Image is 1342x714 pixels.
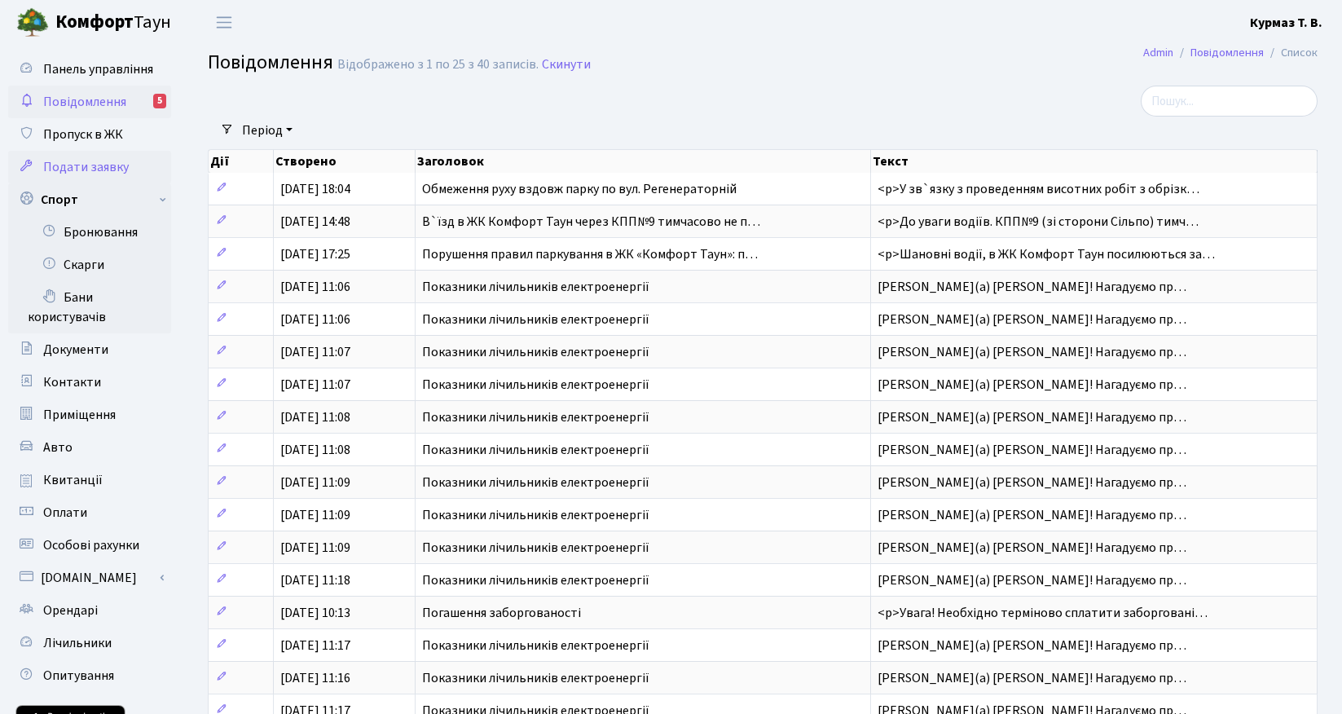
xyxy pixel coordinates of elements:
span: Опитування [43,667,114,685]
span: [PERSON_NAME](а) [PERSON_NAME]! Нагадуємо пр… [878,669,1186,687]
a: Контакти [8,366,171,399]
span: [PERSON_NAME](а) [PERSON_NAME]! Нагадуємо пр… [878,539,1186,557]
span: Квитанції [43,471,103,489]
span: Порушення правил паркування в ЖК «Комфорт Таун»: п… [422,245,758,263]
li: Список [1264,44,1318,62]
span: Показники лічильників електроенергії [422,637,649,654]
span: [PERSON_NAME](а) [PERSON_NAME]! Нагадуємо пр… [878,571,1186,589]
span: Пропуск в ЖК [43,126,123,143]
a: Опитування [8,659,171,692]
div: Відображено з 1 по 25 з 40 записів. [337,57,539,73]
span: [DATE] 11:07 [280,343,350,361]
a: Документи [8,333,171,366]
th: Дії [209,150,274,173]
div: 5 [153,94,166,108]
b: Комфорт [55,9,134,35]
span: [DATE] 11:08 [280,408,350,426]
span: <p>Увага! Необхідно терміново сплатити заборговані… [878,604,1208,622]
span: В`їзд в ЖК Комфорт Таун через КПП№9 тимчасово не п… [422,213,760,231]
span: Показники лічильників електроенергії [422,441,649,459]
a: Admin [1143,44,1173,61]
span: [DATE] 11:09 [280,539,350,557]
a: Повідомлення [1190,44,1264,61]
span: Показники лічильників електроенергії [422,539,649,557]
span: [DATE] 11:06 [280,278,350,296]
a: Особові рахунки [8,529,171,562]
a: Панель управління [8,53,171,86]
span: <p>У зв`язку з проведенням висотних робіт з обрізк… [878,180,1199,198]
nav: breadcrumb [1119,36,1342,70]
span: [PERSON_NAME](а) [PERSON_NAME]! Нагадуємо пр… [878,474,1186,491]
a: Орендарі [8,594,171,627]
a: Період [235,117,299,144]
span: Контакти [43,373,101,391]
a: Повідомлення5 [8,86,171,118]
span: Повідомлення [43,93,126,111]
span: [DATE] 11:17 [280,637,350,654]
span: [DATE] 11:06 [280,311,350,328]
span: <p>До уваги водіїв. КПП№9 (зі сторони Сільпо) тимч… [878,213,1199,231]
span: Показники лічильників електроенергії [422,376,649,394]
span: [PERSON_NAME](а) [PERSON_NAME]! Нагадуємо пр… [878,343,1186,361]
span: [DATE] 11:08 [280,441,350,459]
span: Лічильники [43,634,112,652]
a: Пропуск в ЖК [8,118,171,151]
th: Заголовок [416,150,871,173]
span: [PERSON_NAME](а) [PERSON_NAME]! Нагадуємо пр… [878,311,1186,328]
span: [PERSON_NAME](а) [PERSON_NAME]! Нагадуємо пр… [878,637,1186,654]
a: [DOMAIN_NAME] [8,562,171,594]
span: [PERSON_NAME](а) [PERSON_NAME]! Нагадуємо пр… [878,408,1186,426]
a: Спорт [8,183,171,216]
span: [DATE] 11:09 [280,506,350,524]
input: Пошук... [1141,86,1318,117]
span: Показники лічильників електроенергії [422,506,649,524]
span: Показники лічильників електроенергії [422,474,649,491]
th: Створено [274,150,415,173]
a: Курмаз Т. В. [1250,13,1322,33]
span: Оплати [43,504,87,522]
span: Показники лічильників електроенергії [422,408,649,426]
span: Особові рахунки [43,536,139,554]
span: Повідомлення [208,48,333,77]
th: Текст [871,150,1318,173]
img: logo.png [16,7,49,39]
span: [DATE] 18:04 [280,180,350,198]
a: Квитанції [8,464,171,496]
span: Обмеження руху вздовж парку по вул. Регенераторній [422,180,737,198]
span: Показники лічильників електроенергії [422,311,649,328]
span: Показники лічильників електроенергії [422,571,649,589]
a: Авто [8,431,171,464]
a: Подати заявку [8,151,171,183]
span: [PERSON_NAME](а) [PERSON_NAME]! Нагадуємо пр… [878,376,1186,394]
a: Скарги [8,249,171,281]
a: Скинути [542,57,591,73]
span: [DATE] 17:25 [280,245,350,263]
b: Курмаз Т. В. [1250,14,1322,32]
span: [DATE] 14:48 [280,213,350,231]
span: Показники лічильників електроенергії [422,343,649,361]
span: Подати заявку [43,158,129,176]
span: Погашення заборгованості [422,604,581,622]
span: Документи [43,341,108,359]
span: [PERSON_NAME](а) [PERSON_NAME]! Нагадуємо пр… [878,506,1186,524]
span: Показники лічильників електроенергії [422,278,649,296]
a: Бани користувачів [8,281,171,333]
span: Показники лічильників електроенергії [422,669,649,687]
span: Приміщення [43,406,116,424]
span: Таун [55,9,171,37]
span: Авто [43,439,73,456]
a: Приміщення [8,399,171,431]
span: [DATE] 11:07 [280,376,350,394]
span: [DATE] 11:16 [280,669,350,687]
span: <p>Шановні водії, в ЖК Комфорт Таун посилюються за… [878,245,1215,263]
span: [DATE] 11:18 [280,571,350,589]
span: Орендарі [43,602,98,619]
span: Панель управління [43,60,153,78]
button: Переключити навігацію [204,9,244,36]
a: Оплати [8,496,171,529]
span: [DATE] 11:09 [280,474,350,491]
a: Бронювання [8,216,171,249]
span: [PERSON_NAME](а) [PERSON_NAME]! Нагадуємо пр… [878,441,1186,459]
span: [PERSON_NAME](а) [PERSON_NAME]! Нагадуємо пр… [878,278,1186,296]
a: Лічильники [8,627,171,659]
